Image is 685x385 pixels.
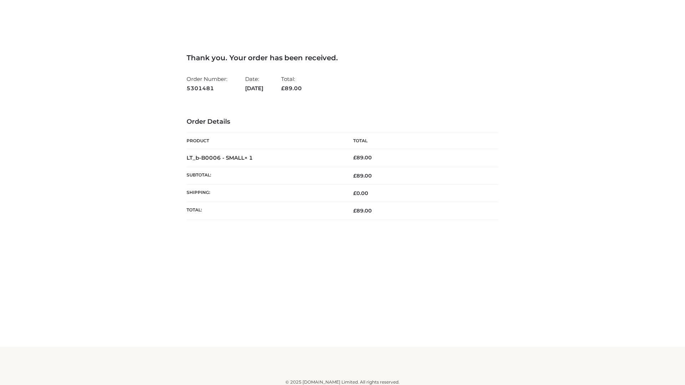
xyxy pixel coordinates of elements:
[281,85,285,92] span: £
[187,118,498,126] h3: Order Details
[281,85,302,92] span: 89.00
[187,73,227,94] li: Order Number:
[353,173,372,179] span: 89.00
[187,53,498,62] h3: Thank you. Your order has been received.
[353,207,356,214] span: £
[187,154,253,161] strong: LT_b-B0006 - SMALL
[244,154,253,161] strong: × 1
[353,190,368,196] bdi: 0.00
[353,207,372,214] span: 89.00
[281,73,302,94] li: Total:
[353,154,372,161] bdi: 89.00
[353,154,356,161] span: £
[187,133,342,149] th: Product
[245,73,263,94] li: Date:
[245,84,263,93] strong: [DATE]
[187,84,227,93] strong: 5301481
[353,173,356,179] span: £
[342,133,498,149] th: Total
[187,202,342,220] th: Total:
[353,190,356,196] span: £
[187,167,342,184] th: Subtotal:
[187,185,342,202] th: Shipping:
